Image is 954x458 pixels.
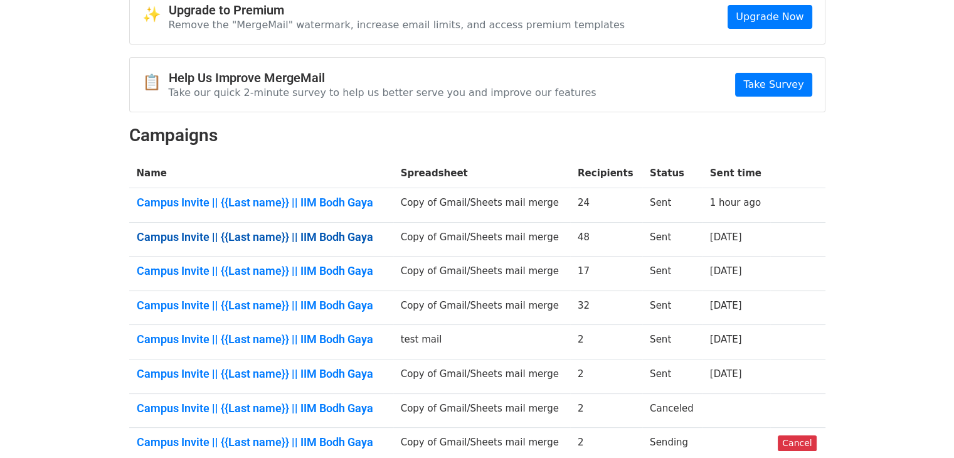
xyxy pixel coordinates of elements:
[393,222,570,257] td: Copy of Gmail/Sheets mail merge
[642,159,702,188] th: Status
[710,232,742,243] a: [DATE]
[728,5,812,29] a: Upgrade Now
[169,70,596,85] h4: Help Us Improve MergeMail
[642,290,702,325] td: Sent
[570,222,642,257] td: 48
[710,368,742,380] a: [DATE]
[570,257,642,291] td: 17
[570,359,642,394] td: 2
[778,435,816,451] a: Cancel
[142,73,169,92] span: 📋
[393,188,570,223] td: Copy of Gmail/Sheets mail merge
[169,18,625,31] p: Remove the "MergeMail" watermark, increase email limits, and access premium templates
[570,290,642,325] td: 32
[710,334,742,345] a: [DATE]
[137,196,386,210] a: Campus Invite || {{Last name}} || IIM Bodh Gaya
[642,359,702,394] td: Sent
[570,393,642,428] td: 2
[393,290,570,325] td: Copy of Gmail/Sheets mail merge
[735,73,812,97] a: Take Survey
[137,299,386,312] a: Campus Invite || {{Last name}} || IIM Bodh Gaya
[642,222,702,257] td: Sent
[393,393,570,428] td: Copy of Gmail/Sheets mail merge
[393,257,570,291] td: Copy of Gmail/Sheets mail merge
[137,402,386,415] a: Campus Invite || {{Last name}} || IIM Bodh Gaya
[642,325,702,359] td: Sent
[642,188,702,223] td: Sent
[891,398,954,458] iframe: Chat Widget
[710,265,742,277] a: [DATE]
[129,125,825,146] h2: Campaigns
[393,359,570,394] td: Copy of Gmail/Sheets mail merge
[137,264,386,278] a: Campus Invite || {{Last name}} || IIM Bodh Gaya
[129,159,393,188] th: Name
[642,393,702,428] td: Canceled
[169,86,596,99] p: Take our quick 2-minute survey to help us better serve you and improve our features
[710,300,742,311] a: [DATE]
[169,3,625,18] h4: Upgrade to Premium
[137,367,386,381] a: Campus Invite || {{Last name}} || IIM Bodh Gaya
[142,6,169,24] span: ✨
[137,435,386,449] a: Campus Invite || {{Last name}} || IIM Bodh Gaya
[710,197,761,208] a: 1 hour ago
[393,325,570,359] td: test mail
[702,159,771,188] th: Sent time
[570,159,642,188] th: Recipients
[570,188,642,223] td: 24
[570,325,642,359] td: 2
[393,159,570,188] th: Spreadsheet
[642,257,702,291] td: Sent
[137,230,386,244] a: Campus Invite || {{Last name}} || IIM Bodh Gaya
[137,333,386,346] a: Campus Invite || {{Last name}} || IIM Bodh Gaya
